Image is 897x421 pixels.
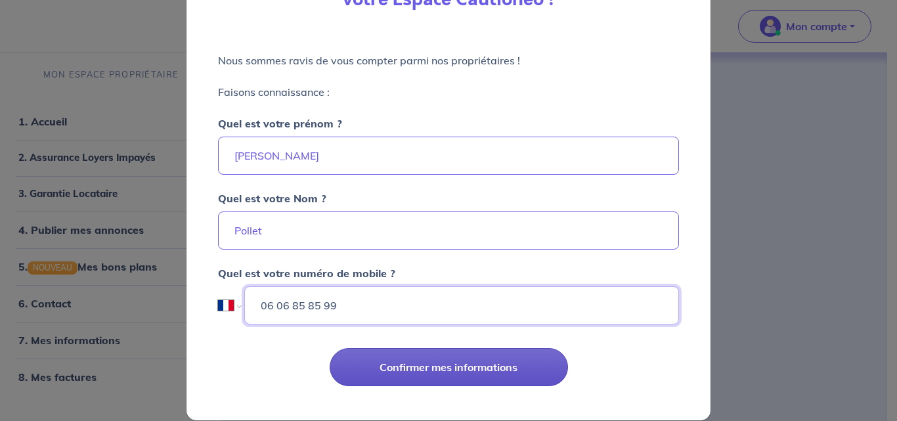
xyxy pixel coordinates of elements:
[218,84,679,100] p: Faisons connaissance :
[330,348,568,386] button: Confirmer mes informations
[244,286,679,324] input: Ex : 06 06 06 06 06
[218,192,326,205] strong: Quel est votre Nom ?
[218,117,342,130] strong: Quel est votre prénom ?
[218,211,679,250] input: Ex : Durand
[218,137,679,175] input: Ex : Martin
[218,267,395,280] strong: Quel est votre numéro de mobile ?
[218,53,679,68] p: Nous sommes ravis de vous compter parmi nos propriétaires !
